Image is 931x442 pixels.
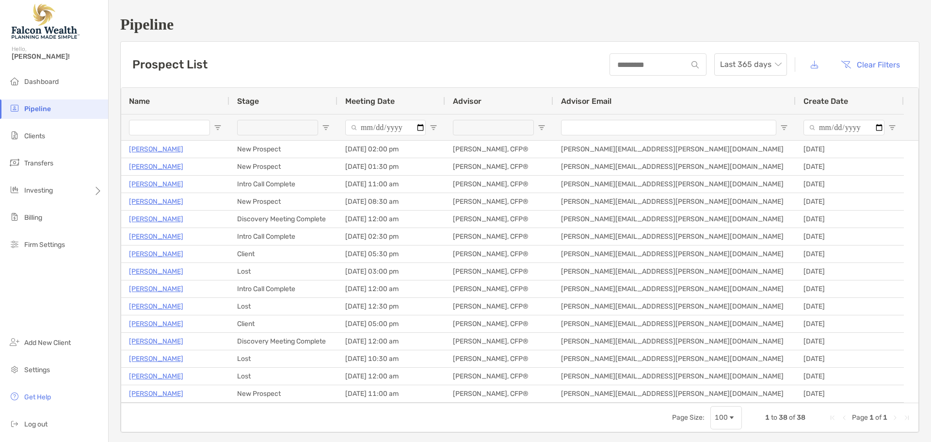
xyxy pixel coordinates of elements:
[553,246,796,262] div: [PERSON_NAME][EMAIL_ADDRESS][PERSON_NAME][DOMAIN_NAME]
[445,211,553,228] div: [PERSON_NAME], CFP®
[445,298,553,315] div: [PERSON_NAME], CFP®
[129,283,183,295] a: [PERSON_NAME]
[337,193,445,210] div: [DATE] 08:30 am
[715,413,728,422] div: 100
[129,248,183,260] a: [PERSON_NAME]
[765,413,770,422] span: 1
[9,391,20,402] img: get-help icon
[129,300,183,312] a: [PERSON_NAME]
[445,280,553,297] div: [PERSON_NAME], CFP®
[796,263,904,280] div: [DATE]
[445,176,553,193] div: [PERSON_NAME], CFP®
[24,339,71,347] span: Add New Client
[129,388,183,400] p: [PERSON_NAME]
[129,318,183,330] a: [PERSON_NAME]
[214,124,222,131] button: Open Filter Menu
[337,350,445,367] div: [DATE] 10:30 am
[237,97,259,106] span: Stage
[129,143,183,155] a: [PERSON_NAME]
[337,298,445,315] div: [DATE] 12:30 pm
[453,97,482,106] span: Advisor
[129,161,183,173] a: [PERSON_NAME]
[9,238,20,250] img: firm-settings icon
[129,353,183,365] a: [PERSON_NAME]
[229,193,337,210] div: New Prospect
[430,124,437,131] button: Open Filter Menu
[24,105,51,113] span: Pipeline
[229,298,337,315] div: Lost
[796,350,904,367] div: [DATE]
[796,141,904,158] div: [DATE]
[229,333,337,350] div: Discovery Meeting Complete
[24,78,59,86] span: Dashboard
[553,211,796,228] div: [PERSON_NAME][EMAIL_ADDRESS][PERSON_NAME][DOMAIN_NAME]
[691,61,699,68] img: input icon
[710,406,742,429] div: Page Size
[129,196,183,208] a: [PERSON_NAME]
[229,263,337,280] div: Lost
[445,263,553,280] div: [PERSON_NAME], CFP®
[780,124,788,131] button: Open Filter Menu
[337,280,445,297] div: [DATE] 12:00 am
[9,184,20,196] img: investing icon
[553,280,796,297] div: [PERSON_NAME][EMAIL_ADDRESS][PERSON_NAME][DOMAIN_NAME]
[345,97,395,106] span: Meeting Date
[24,366,50,374] span: Settings
[337,246,445,262] div: [DATE] 05:30 pm
[337,158,445,175] div: [DATE] 01:30 pm
[796,158,904,175] div: [DATE]
[129,370,183,382] a: [PERSON_NAME]
[24,132,45,140] span: Clients
[561,120,776,135] input: Advisor Email Filter Input
[796,368,904,385] div: [DATE]
[672,413,705,422] div: Page Size:
[796,211,904,228] div: [DATE]
[129,120,210,135] input: Name Filter Input
[337,333,445,350] div: [DATE] 12:00 am
[903,414,911,422] div: Last Page
[796,280,904,297] div: [DATE]
[869,413,874,422] span: 1
[883,413,887,422] span: 1
[553,263,796,280] div: [PERSON_NAME][EMAIL_ADDRESS][PERSON_NAME][DOMAIN_NAME]
[445,158,553,175] div: [PERSON_NAME], CFP®
[840,414,848,422] div: Previous Page
[24,213,42,222] span: Billing
[797,413,805,422] span: 38
[337,211,445,228] div: [DATE] 12:00 am
[229,228,337,245] div: Intro Call Complete
[129,335,183,347] a: [PERSON_NAME]
[796,333,904,350] div: [DATE]
[337,315,445,332] div: [DATE] 05:00 pm
[553,350,796,367] div: [PERSON_NAME][EMAIL_ADDRESS][PERSON_NAME][DOMAIN_NAME]
[129,213,183,225] a: [PERSON_NAME]
[888,124,896,131] button: Open Filter Menu
[553,176,796,193] div: [PERSON_NAME][EMAIL_ADDRESS][PERSON_NAME][DOMAIN_NAME]
[129,265,183,278] p: [PERSON_NAME]
[875,413,882,422] span: of
[803,97,848,106] span: Create Date
[337,368,445,385] div: [DATE] 12:00 am
[24,393,51,401] span: Get Help
[24,186,53,195] span: Investing
[120,16,919,33] h1: Pipeline
[553,315,796,332] div: [PERSON_NAME][EMAIL_ADDRESS][PERSON_NAME][DOMAIN_NAME]
[229,246,337,262] div: Client
[322,124,330,131] button: Open Filter Menu
[445,368,553,385] div: [PERSON_NAME], CFP®
[229,315,337,332] div: Client
[553,228,796,245] div: [PERSON_NAME][EMAIL_ADDRESS][PERSON_NAME][DOMAIN_NAME]
[789,413,795,422] span: of
[337,385,445,402] div: [DATE] 11:00 am
[553,158,796,175] div: [PERSON_NAME][EMAIL_ADDRESS][PERSON_NAME][DOMAIN_NAME]
[834,54,907,75] button: Clear Filters
[553,385,796,402] div: [PERSON_NAME][EMAIL_ADDRESS][PERSON_NAME][DOMAIN_NAME]
[803,120,884,135] input: Create Date Filter Input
